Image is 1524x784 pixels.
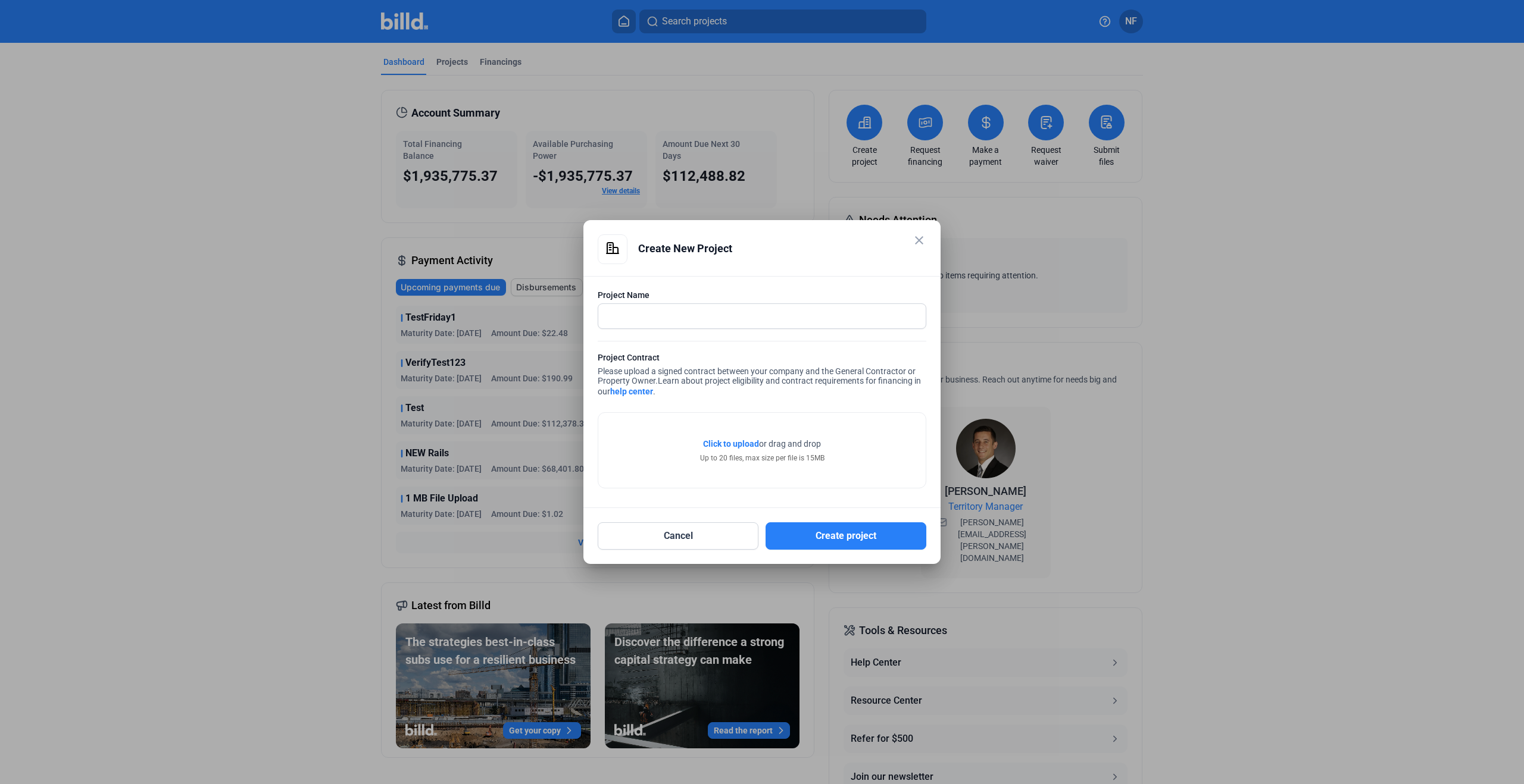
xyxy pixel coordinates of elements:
[759,438,821,450] span: or drag and drop
[598,376,921,396] span: Learn about project eligibility and contract requirements for financing in our .
[700,453,825,463] div: Up to 20 files, max size per file is 15MB
[912,233,926,247] mat-icon: close
[703,439,759,449] span: Click to upload
[766,522,926,550] button: Create project
[598,289,926,301] div: Project Name
[610,387,653,396] a: help center
[598,522,758,550] button: Cancel
[598,352,926,366] div: Project Contract
[598,352,926,400] div: Please upload a signed contract between your company and the General Contractor or Property Owner.
[638,234,926,263] div: Create New Project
